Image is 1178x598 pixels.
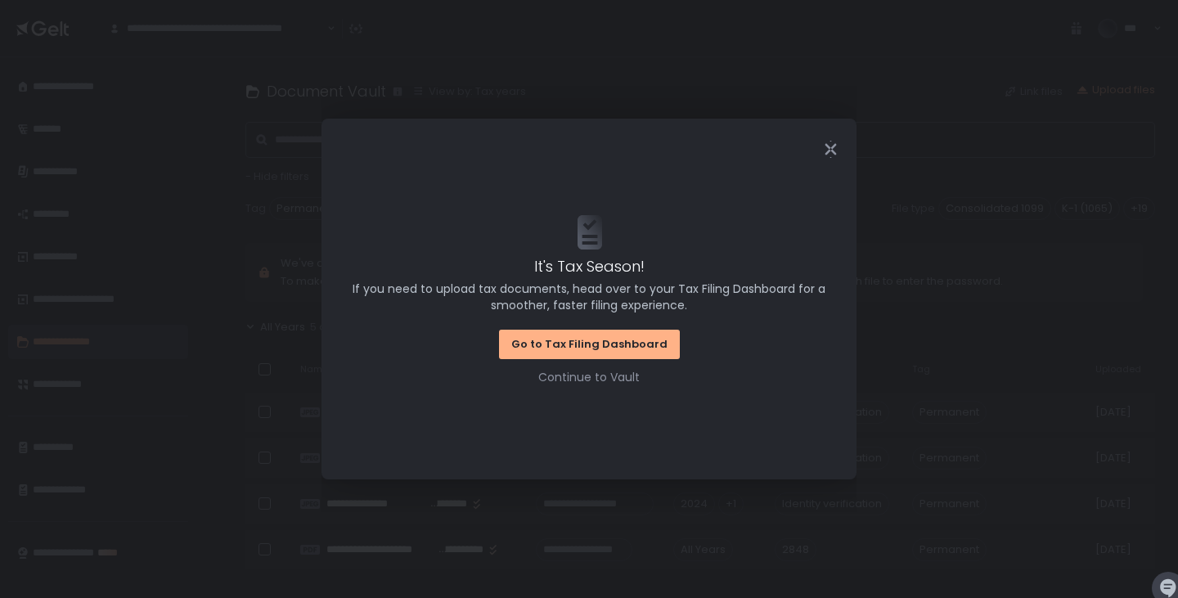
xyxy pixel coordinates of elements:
div: Go to Tax Filing Dashboard [511,337,668,352]
span: If you need to upload tax documents, head over to your Tax Filing Dashboard for a smoother, faste... [344,281,834,313]
button: Go to Tax Filing Dashboard [499,330,680,359]
button: Continue to Vault [538,369,640,385]
div: Close [804,140,857,159]
span: It's Tax Season! [534,255,645,277]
